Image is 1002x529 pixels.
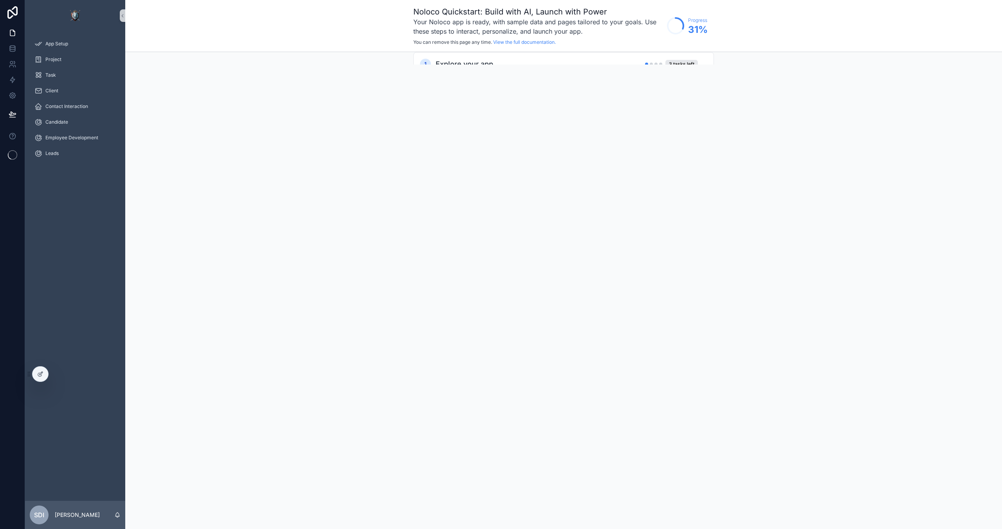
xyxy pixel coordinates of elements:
h1: Noloco Quickstart: Build with AI, Launch with Power [413,6,663,17]
span: Contact Interaction [45,103,88,110]
a: Candidate [30,115,121,129]
span: SDI [34,510,44,520]
span: Client [45,88,58,94]
div: scrollable content [25,31,125,171]
span: Project [45,56,61,63]
span: Progress [688,17,708,23]
a: Project [30,52,121,67]
h3: Your Noloco app is ready, with sample data and pages tailored to your goals. Use these steps to i... [413,17,663,36]
span: App Setup [45,41,68,47]
a: App Setup [30,37,121,51]
span: You can remove this page any time. [413,39,492,45]
a: View the full documentation. [493,39,556,45]
a: Contact Interaction [30,99,121,113]
img: App logo [69,9,81,22]
a: Client [30,84,121,98]
span: 31 % [688,23,708,36]
span: Task [45,72,56,78]
a: Employee Development [30,131,121,145]
span: Candidate [45,119,68,125]
span: Employee Development [45,135,98,141]
span: Leads [45,150,59,157]
p: [PERSON_NAME] [55,511,100,519]
a: Task [30,68,121,82]
a: Leads [30,146,121,160]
